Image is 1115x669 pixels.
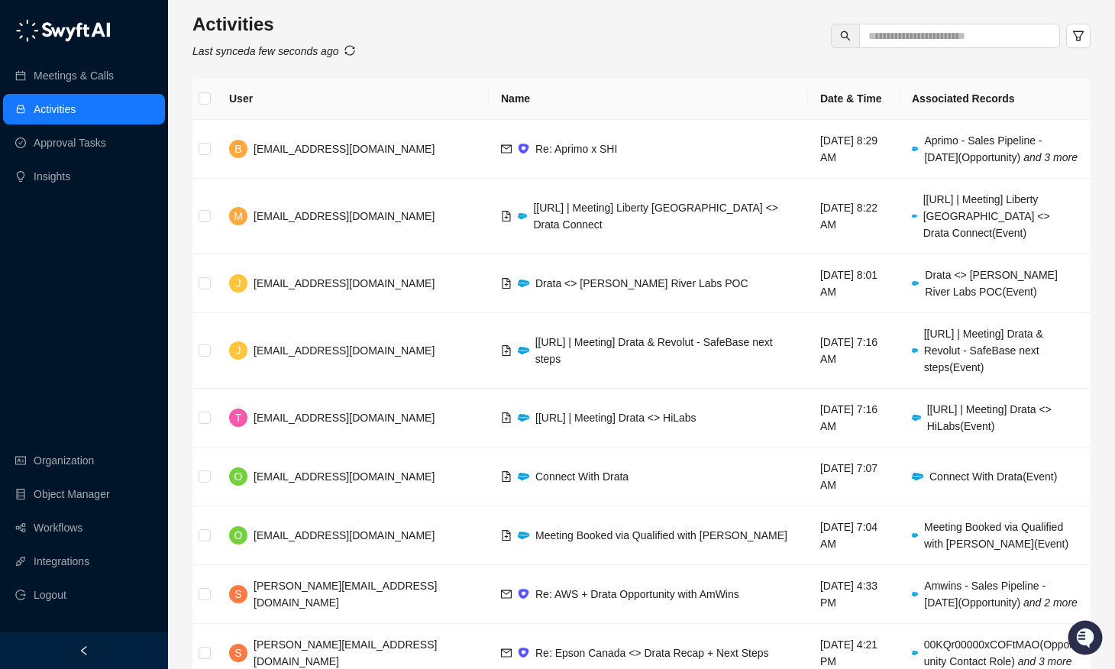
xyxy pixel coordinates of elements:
span: [DATE] 8:29 AM [820,134,877,163]
img: logo-05li4sbe.png [15,19,111,42]
span: filter [1072,30,1084,42]
th: Associated Records [900,78,1091,120]
div: 📶 [69,215,81,228]
span: Pylon [152,251,185,263]
span: [DATE] 7:16 AM [820,403,877,432]
a: Insights [34,161,70,192]
a: 📶Status [63,208,124,235]
span: Re: AWS + Drata Opportunity with AmWins [535,588,739,600]
span: 00KQr00000xCOFtMAO ( Opportunity Contact Role ) [924,638,1076,667]
iframe: Open customer support [1066,619,1107,660]
span: [DATE] 7:07 AM [820,462,877,491]
h3: Activities [192,12,355,37]
div: We're available if you need us! [52,154,193,166]
span: Amwins - Sales Pipeline - [DATE] ( Opportunity ) [924,580,1078,609]
img: ix+ea6nV3o2uKgAAAABJRU5ErkJggg== [518,143,529,154]
a: Organization [34,445,94,476]
span: [[URL] | Meeting] Liberty [GEOGRAPHIC_DATA] <> Drata Connect [533,202,778,231]
span: mail [501,648,512,658]
img: salesforce-ChMvK6Xa.png [518,473,529,481]
span: [DATE] 8:01 AM [820,269,877,298]
a: Activities [34,94,76,124]
span: [[URL] | Meeting] Drata & Revolut - SafeBase next steps ( Event ) [924,328,1043,373]
i: and 3 more [1018,655,1072,667]
span: Re: Epson Canada <> Drata Recap + Next Steps [535,647,768,659]
button: Start new chat [260,143,278,161]
span: S [234,645,241,661]
span: logout [15,590,26,600]
span: [EMAIL_ADDRESS][DOMAIN_NAME] [254,143,435,155]
span: [[URL] | Meeting] Liberty [GEOGRAPHIC_DATA] <> Drata Connect ( Event ) [923,193,1050,239]
span: Connect With Drata ( Event ) [929,470,1057,483]
span: [DATE] 7:04 AM [820,521,877,550]
span: [DATE] 7:16 AM [820,336,877,365]
span: Status [84,214,118,229]
span: file-add [501,471,512,482]
span: O [234,468,243,485]
span: B [234,141,241,157]
a: Integrations [34,546,89,577]
p: Welcome 👋 [15,61,278,86]
img: salesforce-ChMvK6Xa.png [912,147,918,151]
span: [DATE] 4:33 PM [820,580,877,609]
a: 📚Docs [9,208,63,235]
img: salesforce-ChMvK6Xa.png [912,651,918,654]
img: salesforce-ChMvK6Xa.png [912,281,919,286]
span: [[URL] | Meeting] Drata <> HiLabs [535,412,696,424]
img: salesforce-ChMvK6Xa.png [912,348,918,352]
th: User [217,78,489,120]
span: search [840,31,851,41]
span: [EMAIL_ADDRESS][DOMAIN_NAME] [254,344,435,357]
span: Logout [34,580,66,610]
span: mail [501,144,512,154]
span: file-add [501,530,512,541]
i: and 2 more [1023,596,1078,609]
span: Connect With Drata [535,470,629,483]
span: [PERSON_NAME][EMAIL_ADDRESS][DOMAIN_NAME] [254,638,437,667]
span: Drata <> [PERSON_NAME] River Labs POC [535,277,748,289]
span: file-add [501,412,512,423]
img: salesforce-ChMvK6Xa.png [912,415,921,421]
img: salesforce-ChMvK6Xa.png [518,347,529,354]
span: Drata <> [PERSON_NAME] River Labs POC ( Event ) [925,269,1058,298]
img: ix+ea6nV3o2uKgAAAABJRU5ErkJggg== [518,647,529,658]
span: [DATE] 8:22 AM [820,202,877,231]
span: [EMAIL_ADDRESS][DOMAIN_NAME] [254,277,435,289]
a: Workflows [34,512,82,543]
span: Meeting Booked via Qualified with [PERSON_NAME] ( Event ) [924,521,1068,550]
div: Start new chat [52,138,250,154]
h2: How can we help? [15,86,278,110]
span: [EMAIL_ADDRESS][DOMAIN_NAME] [254,412,435,424]
span: [PERSON_NAME][EMAIL_ADDRESS][DOMAIN_NAME] [254,580,437,609]
span: [EMAIL_ADDRESS][DOMAIN_NAME] [254,470,435,483]
img: Swyft AI [15,15,46,46]
span: file-add [501,278,512,289]
img: salesforce-ChMvK6Xa.png [518,532,529,540]
span: Re: Aprimo x SHI [535,143,617,155]
img: salesforce-ChMvK6Xa.png [518,213,527,220]
i: and 3 more [1023,151,1078,163]
span: file-add [501,345,512,356]
th: Date & Time [808,78,900,120]
a: Approval Tasks [34,128,106,158]
span: O [234,527,243,544]
th: Name [489,78,808,120]
span: S [234,586,241,603]
i: Last synced a few seconds ago [192,45,338,57]
img: ix+ea6nV3o2uKgAAAABJRU5ErkJggg== [518,588,529,600]
a: Object Manager [34,479,110,509]
span: [EMAIL_ADDRESS][DOMAIN_NAME] [254,210,435,222]
span: Aprimo - Sales Pipeline - [DATE] ( Opportunity ) [924,134,1078,163]
img: salesforce-ChMvK6Xa.png [912,473,923,481]
img: salesforce-ChMvK6Xa.png [912,215,917,218]
span: Meeting Booked via Qualified with [PERSON_NAME] [535,529,787,541]
span: Docs [31,214,57,229]
span: [DATE] 4:21 PM [820,638,877,667]
span: J [236,275,241,292]
span: J [236,342,241,359]
span: [EMAIL_ADDRESS][DOMAIN_NAME] [254,529,435,541]
img: salesforce-ChMvK6Xa.png [912,533,918,538]
span: T [235,409,242,426]
a: Powered byPylon [108,250,185,263]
